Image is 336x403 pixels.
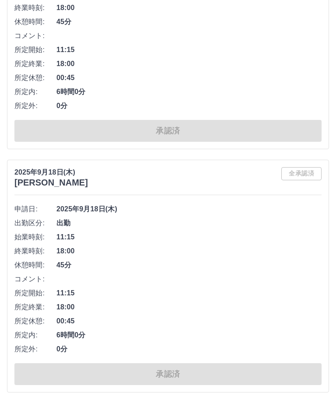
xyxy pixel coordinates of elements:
span: 始業時刻: [14,232,56,242]
span: 所定休憩: [14,73,56,83]
span: 所定開始: [14,45,56,55]
span: 休憩時間: [14,260,56,270]
span: 出勤 [56,218,322,228]
span: 18:00 [56,59,322,69]
span: 00:45 [56,316,322,326]
span: 6時間0分 [56,87,322,97]
span: 所定内: [14,330,56,340]
span: 18:00 [56,246,322,256]
span: 終業時刻: [14,246,56,256]
span: 2025年9月18日(木) [56,204,322,214]
span: 所定終業: [14,302,56,312]
span: 申請日: [14,204,56,214]
p: 2025年9月18日(木) [14,167,88,178]
span: 11:15 [56,232,322,242]
span: 6時間0分 [56,330,322,340]
span: 所定内: [14,87,56,97]
span: 11:15 [56,288,322,298]
span: 出勤区分: [14,218,56,228]
span: 終業時刻: [14,3,56,13]
span: 45分 [56,17,322,27]
span: 18:00 [56,302,322,312]
span: 所定外: [14,101,56,111]
span: 00:45 [56,73,322,83]
span: 所定外: [14,344,56,354]
span: 所定終業: [14,59,56,69]
span: コメント: [14,31,56,41]
span: 18:00 [56,3,322,13]
span: 0分 [56,344,322,354]
span: 11:15 [56,45,322,55]
span: 45分 [56,260,322,270]
span: 所定開始: [14,288,56,298]
span: コメント: [14,274,56,284]
span: 所定休憩: [14,316,56,326]
span: 休憩時間: [14,17,56,27]
h3: [PERSON_NAME] [14,178,88,188]
span: 0分 [56,101,322,111]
